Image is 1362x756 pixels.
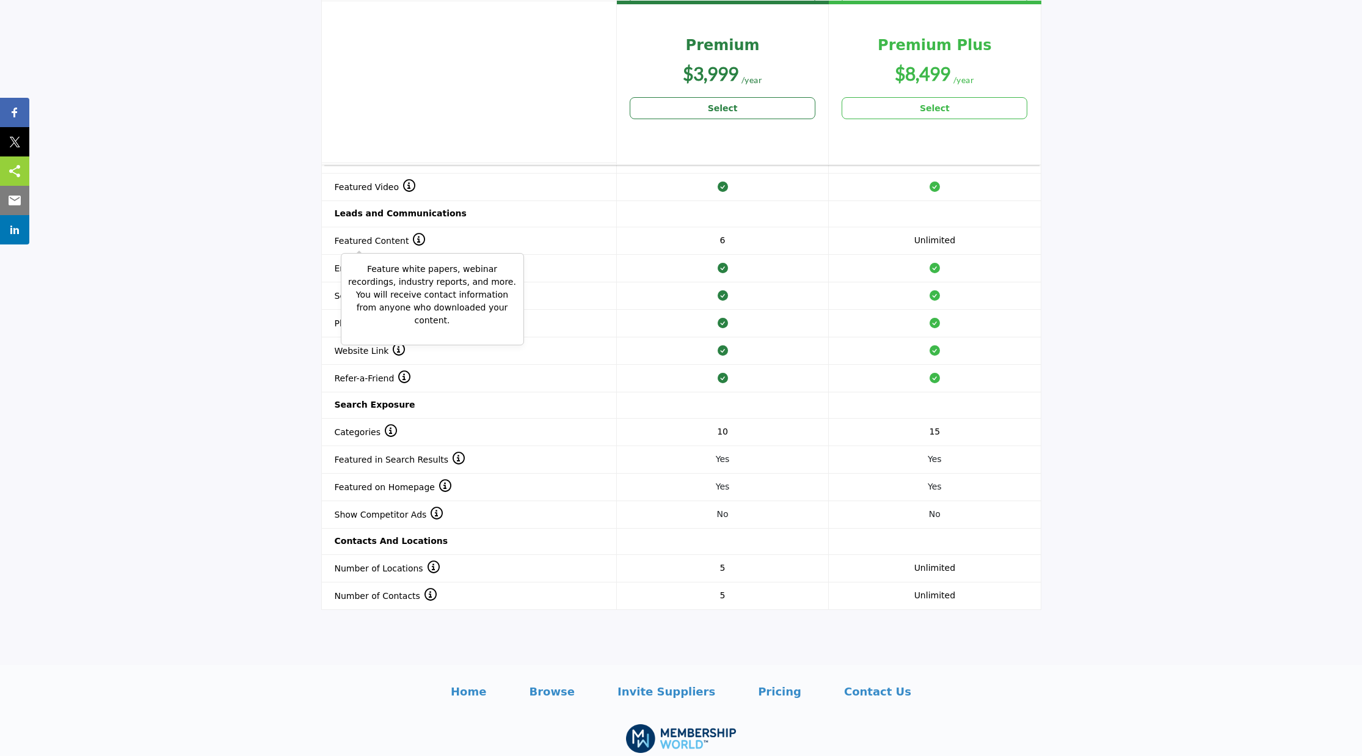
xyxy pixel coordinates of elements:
span: Scheduler Link [335,291,414,301]
sub: /year [953,75,975,85]
span: Featured in Search Results [335,455,465,464]
a: Browse [529,683,575,700]
span: 15 [929,427,940,436]
a: Invite Suppliers [617,683,715,700]
span: Yes [928,454,942,464]
span: 5 [720,563,726,573]
span: Unlimited [914,235,955,245]
p: Feature white papers, webinar recordings, industry reports, and more. You will receive contact in... [348,263,517,327]
span: Show Competitor Ads [335,510,443,519]
span: Unlimited [914,590,955,600]
span: 5 [720,590,726,600]
span: 6 [720,235,726,245]
span: Categories [335,427,397,437]
b: Premium Plus [878,37,992,54]
span: Website Link [335,346,406,356]
span: Featured Video [335,182,415,192]
span: No [929,509,941,519]
span: Yes [716,482,730,491]
span: Featured on Homepage [335,482,451,492]
span: Yes [716,454,730,464]
span: Refer-a-Friend [335,373,411,383]
b: Select [708,102,738,115]
span: No [717,509,729,519]
strong: Leads and Communications [335,208,467,218]
span: Email Address [335,263,412,273]
b: Select [920,102,950,115]
a: Pricing [758,683,801,700]
strong: Search Exposure [335,400,415,409]
span: Featured Content [335,236,426,246]
span: Number of Contacts [335,591,437,601]
a: Contact Us [844,683,911,700]
strong: Contacts And Locations [335,536,448,546]
img: No Site Logo [626,724,736,754]
a: Select [630,97,815,119]
span: Number of Locations [335,563,440,573]
b: $8,499 [895,62,950,84]
a: Home [451,683,486,700]
b: $3,999 [683,62,738,84]
span: Yes [928,482,942,491]
sub: /year [741,75,763,85]
span: Phone [335,318,377,328]
b: Premium [686,37,760,54]
span: Unlimited [914,563,955,573]
span: 10 [717,427,728,436]
a: Select [842,97,1027,119]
